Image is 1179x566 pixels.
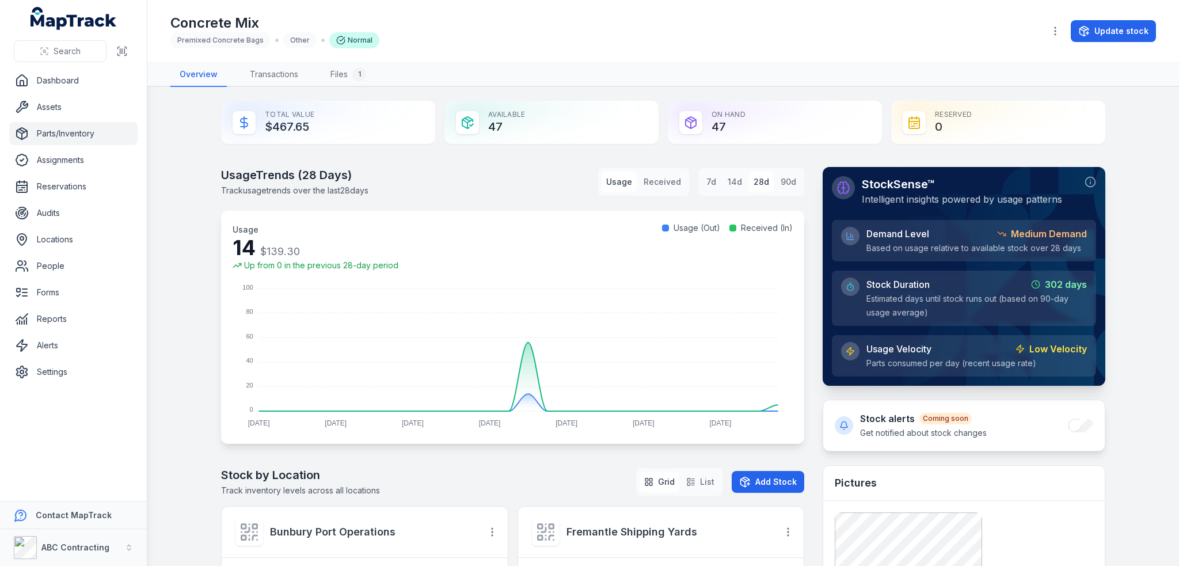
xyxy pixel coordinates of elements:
button: Update stock [1071,20,1156,42]
h3: Pictures [835,475,877,491]
button: Usage [602,172,637,192]
strong: 302 days [1045,278,1087,291]
span: Stock Duration [866,278,930,291]
strong: Medium Demand [1011,227,1087,241]
button: 28d [749,172,774,192]
div: 1 [352,67,366,81]
span: Premixed Concrete Bags [177,36,264,44]
h2: Usage Trends ( 28 Days) [221,167,368,183]
a: Bunbury Port Operations [270,524,472,540]
span: Demand Level [866,227,929,241]
button: 14d [723,172,747,192]
a: Reservations [9,175,138,198]
span: Search [54,45,81,57]
button: 7d [702,172,721,192]
span: Usage [233,225,258,234]
tspan: 0 [250,406,253,413]
div: Coming soon [919,413,972,424]
a: Overview [170,63,227,87]
h4: Stock alerts [860,412,987,426]
span: Usage (Out) [674,222,720,234]
a: Parts/Inventory [9,122,138,145]
span: Up from 0 in the previous 28-day period [244,260,398,271]
span: Get notified about stock changes [860,428,987,438]
span: Received (In) [741,222,793,234]
a: Assets [9,96,138,119]
strong: Contact MapTrack [36,510,112,520]
tspan: 100 [242,284,253,291]
a: People [9,254,138,278]
tspan: [DATE] [325,419,347,427]
button: List [682,472,719,492]
span: Parts consumed per day (recent usage rate) [866,358,1036,368]
button: Search [14,40,107,62]
div: Normal [329,32,379,48]
tspan: 40 [246,357,253,364]
a: Audits [9,202,138,225]
span: Usage Velocity [866,342,931,356]
tspan: [DATE] [556,419,577,427]
button: Received [639,172,686,192]
button: Add Stock [732,471,804,493]
tspan: [DATE] [710,419,732,427]
div: Other [283,32,317,48]
tspan: [DATE] [479,419,501,427]
h1: Concrete Mix [170,14,379,32]
button: Grid [640,472,679,492]
tspan: [DATE] [633,419,655,427]
strong: ABC Contracting [41,542,109,552]
div: 14 [233,236,398,260]
a: Files1 [321,63,375,87]
a: Locations [9,228,138,251]
a: Alerts [9,334,138,357]
tspan: [DATE] [248,419,270,427]
span: $139.30 [260,245,300,257]
strong: Low Velocity [1029,342,1087,356]
h2: StockSense™ [862,176,1062,192]
a: Fremantle Shipping Yards [566,524,769,540]
a: Reports [9,307,138,331]
span: Track inventory levels across all locations [221,485,380,495]
span: Based on usage relative to available stock over 28 days [866,243,1081,253]
tspan: 20 [246,382,253,389]
tspan: 80 [246,308,253,315]
button: 90d [776,172,801,192]
span: Intelligent insights powered by usage patterns [862,193,1062,205]
a: MapTrack [31,7,117,30]
a: Settings [9,360,138,383]
h2: Stock by Location [221,467,380,483]
span: Track usage trends over the last 28 days [221,185,368,195]
a: Transactions [241,63,307,87]
tspan: [DATE] [402,419,424,427]
span: Estimated days until stock runs out (based on 90-day usage average) [866,294,1068,317]
a: Assignments [9,149,138,172]
a: Dashboard [9,69,138,92]
a: Forms [9,281,138,304]
tspan: 60 [246,333,253,340]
